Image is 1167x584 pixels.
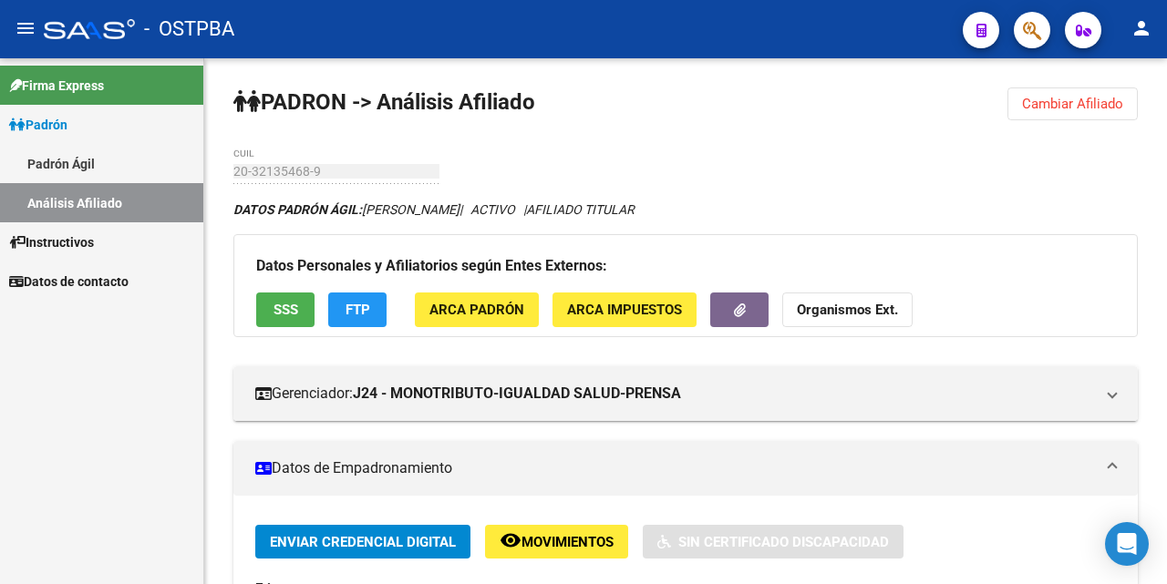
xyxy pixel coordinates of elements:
span: ARCA Padrón [429,302,524,319]
mat-icon: remove_red_eye [500,529,522,551]
button: Sin Certificado Discapacidad [643,525,904,558]
div: Open Intercom Messenger [1105,522,1149,566]
strong: PADRON -> Análisis Afiliado [233,89,535,115]
strong: J24 - MONOTRIBUTO-IGUALDAD SALUD-PRENSA [353,384,681,404]
span: Cambiar Afiliado [1022,96,1123,112]
mat-icon: person [1131,17,1152,39]
mat-panel-title: Gerenciador: [255,384,1094,404]
span: - OSTPBA [144,9,234,49]
button: Movimientos [485,525,628,558]
span: Sin Certificado Discapacidad [678,534,889,550]
span: [PERSON_NAME] [233,202,460,217]
span: SSS [274,302,298,319]
strong: DATOS PADRÓN ÁGIL: [233,202,362,217]
mat-expansion-panel-header: Datos de Empadronamiento [233,441,1138,496]
span: FTP [346,302,370,319]
button: ARCA Padrón [415,292,539,326]
span: AFILIADO TITULAR [526,202,635,217]
button: ARCA Impuestos [553,292,697,326]
span: ARCA Impuestos [567,302,682,319]
mat-expansion-panel-header: Gerenciador:J24 - MONOTRIBUTO-IGUALDAD SALUD-PRENSA [233,366,1138,421]
span: Instructivos [9,232,94,252]
button: FTP [328,292,387,326]
button: Cambiar Afiliado [1007,87,1138,120]
i: | ACTIVO | [233,202,635,217]
span: Datos de contacto [9,272,129,292]
span: Movimientos [522,534,614,550]
span: Padrón [9,115,67,135]
button: Enviar Credencial Digital [255,525,470,558]
button: SSS [256,292,315,326]
span: Firma Express [9,76,104,96]
mat-panel-title: Datos de Empadronamiento [255,458,1094,478]
strong: Organismos Ext. [797,302,898,319]
span: Enviar Credencial Digital [270,534,456,550]
mat-icon: menu [15,17,36,39]
h3: Datos Personales y Afiliatorios según Entes Externos: [256,253,1115,279]
button: Organismos Ext. [782,292,913,326]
